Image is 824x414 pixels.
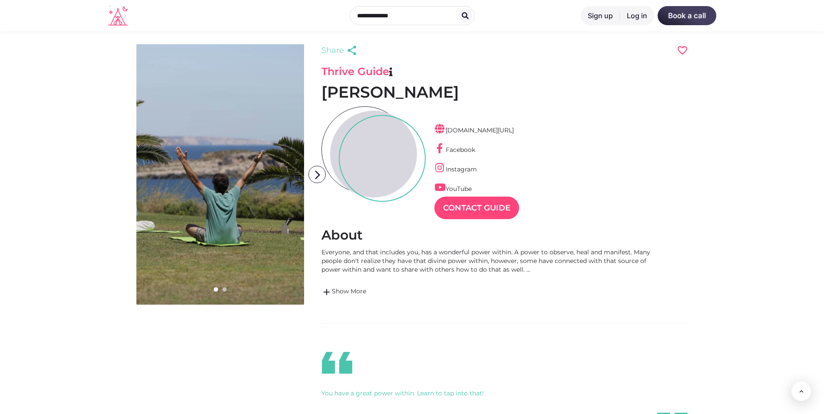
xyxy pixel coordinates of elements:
a: addShow More [321,287,660,297]
i: arrow_forward_ios [309,166,326,184]
a: Contact Guide [434,197,519,219]
h2: About [321,227,688,243]
a: Share [321,44,360,56]
a: Instagram [434,165,477,173]
div: Everyone, and that includes you, has a wonderful power within. A power to observe, heal and manif... [321,248,660,274]
span: Share [321,44,344,56]
i: format_quote [311,350,363,376]
span: add [321,287,332,297]
a: Sign up [581,6,620,25]
a: Facebook [434,146,475,154]
a: YouTube [434,185,472,193]
a: Log in [620,6,654,25]
a: [DOMAIN_NAME][URL] [434,126,514,134]
h3: Thrive Guide [321,65,688,78]
h1: [PERSON_NAME] [321,82,688,102]
a: Book a call [658,6,716,25]
div: You have a great power within. Learn to tap into that! [321,389,688,398]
